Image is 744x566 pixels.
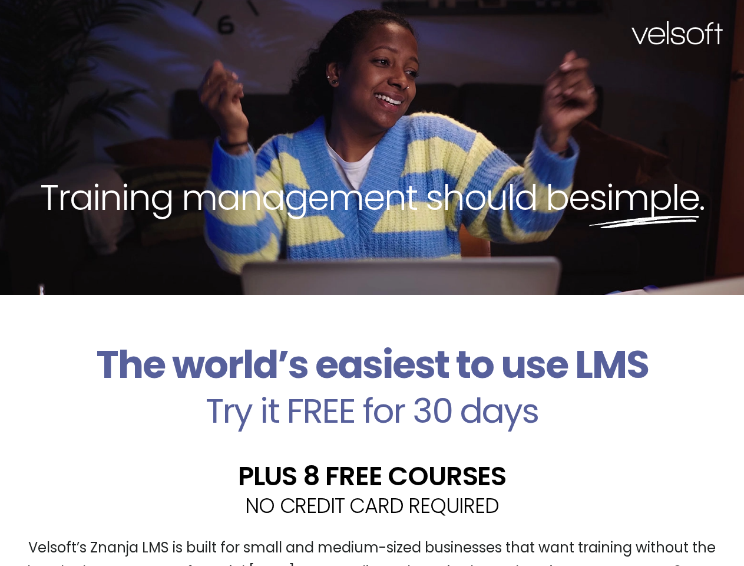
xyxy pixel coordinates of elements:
h2: PLUS 8 FREE COURSES [9,463,735,489]
h2: NO CREDIT CARD REQUIRED [9,495,735,516]
h2: Try it FREE for 30 days [9,394,735,428]
h2: The world’s easiest to use LMS [9,342,735,388]
h2: Training management should be . [21,175,723,221]
span: simple [589,173,699,222]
